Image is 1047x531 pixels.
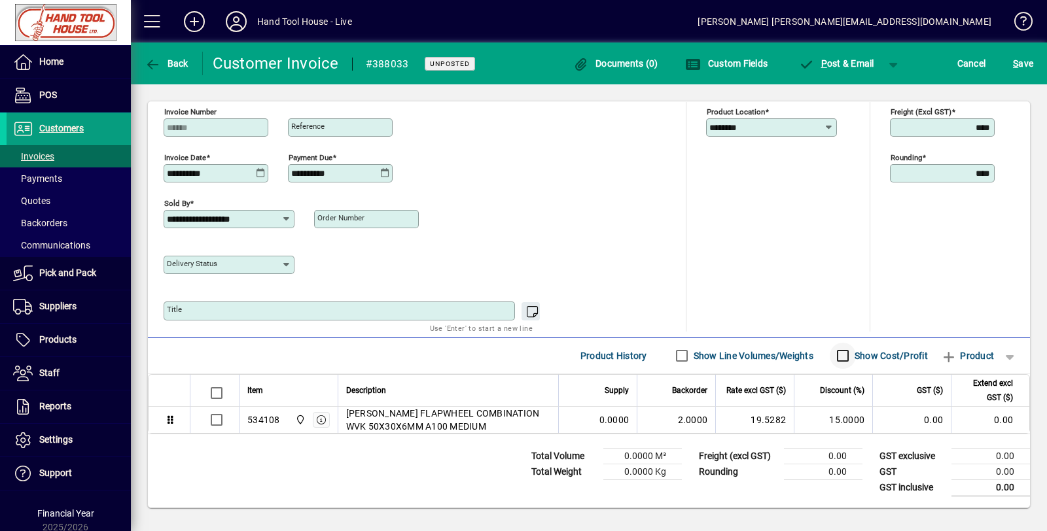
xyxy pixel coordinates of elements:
a: Suppliers [7,290,131,323]
span: GST ($) [917,383,943,398]
mat-label: Invoice date [164,152,206,162]
div: Customer Invoice [213,53,339,74]
span: Cancel [957,53,986,74]
span: Home [39,56,63,67]
a: Knowledge Base [1004,3,1031,45]
span: Frankton [292,413,307,427]
span: P [821,58,827,69]
td: Rounding [692,464,784,479]
mat-label: Product location [707,107,765,116]
div: 534108 [247,413,280,426]
a: Payments [7,167,131,190]
td: Freight (excl GST) [692,448,784,464]
span: Invoices [13,151,54,162]
td: Total Weight [525,464,603,479]
span: Payments [13,173,62,184]
span: ave [1013,53,1033,74]
span: Item [247,383,263,398]
a: Staff [7,357,131,390]
app-page-header-button: Back [131,52,203,75]
span: Documents (0) [573,58,658,69]
span: 2.0000 [678,413,708,426]
span: Custom Fields [685,58,768,69]
span: Extend excl GST ($) [959,376,1013,405]
mat-label: Order number [317,213,364,222]
a: Invoices [7,145,131,167]
button: Custom Fields [682,52,771,75]
div: 19.5282 [724,413,786,426]
span: Backorder [672,383,707,398]
span: 0.0000 [599,413,630,426]
label: Show Cost/Profit [852,349,928,362]
mat-label: Delivery status [167,259,217,268]
div: [PERSON_NAME] [PERSON_NAME][EMAIL_ADDRESS][DOMAIN_NAME] [698,11,991,32]
span: Settings [39,434,73,445]
span: S [1013,58,1018,69]
span: Back [145,58,188,69]
button: Post & Email [792,52,881,75]
td: GST inclusive [873,479,951,496]
span: Quotes [13,196,50,206]
a: Pick and Pack [7,257,131,290]
td: 15.0000 [794,407,872,433]
td: 0.00 [951,407,1029,433]
button: Product [934,344,1001,368]
span: Pick and Pack [39,267,96,278]
a: Communications [7,234,131,256]
td: 0.00 [872,407,951,433]
td: 0.00 [951,479,1030,496]
td: GST exclusive [873,448,951,464]
mat-label: Sold by [164,198,190,207]
td: 0.00 [951,464,1030,479]
div: #388033 [366,54,409,75]
span: Support [39,468,72,478]
span: Product [941,345,994,366]
button: Add [173,10,215,33]
span: Description [346,383,386,398]
span: Communications [13,240,90,250]
span: Reports [39,401,71,411]
mat-label: Rounding [891,152,922,162]
span: Financial Year [37,508,94,519]
td: 0.00 [784,448,862,464]
button: Product History [575,344,652,368]
span: Product History [580,345,647,366]
td: 0.00 [784,464,862,479]
a: Reports [7,390,131,423]
div: Hand Tool House - Live [257,11,352,32]
mat-label: Invoice number [164,107,217,116]
span: POS [39,90,57,100]
label: Show Line Volumes/Weights [691,349,813,362]
mat-hint: Use 'Enter' to start a new line [430,320,533,335]
td: Total Volume [525,448,603,464]
span: Supply [605,383,629,398]
a: Products [7,324,131,356]
mat-label: Title [167,305,182,314]
a: Backorders [7,212,131,234]
span: Customers [39,123,84,133]
span: Discount (%) [820,383,864,398]
span: Unposted [430,60,470,68]
span: Products [39,334,77,345]
span: Suppliers [39,301,77,311]
td: 0.00 [951,448,1030,464]
span: Backorders [13,218,67,228]
button: Documents (0) [570,52,662,75]
button: Save [1010,52,1037,75]
button: Back [141,52,192,75]
a: POS [7,79,131,112]
span: ost & Email [798,58,874,69]
span: [PERSON_NAME] FLAPWHEEL COMBINATION WVK 50X30X6MM A100 MEDIUM [346,407,551,433]
span: Staff [39,368,60,378]
mat-label: Reference [291,122,325,131]
a: Support [7,457,131,490]
a: Settings [7,424,131,456]
td: 0.0000 Kg [603,464,682,479]
a: Quotes [7,190,131,212]
a: Home [7,46,131,78]
td: GST [873,464,951,479]
span: Rate excl GST ($) [726,383,786,398]
button: Cancel [954,52,989,75]
mat-label: Payment due [289,152,332,162]
button: Profile [215,10,257,33]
